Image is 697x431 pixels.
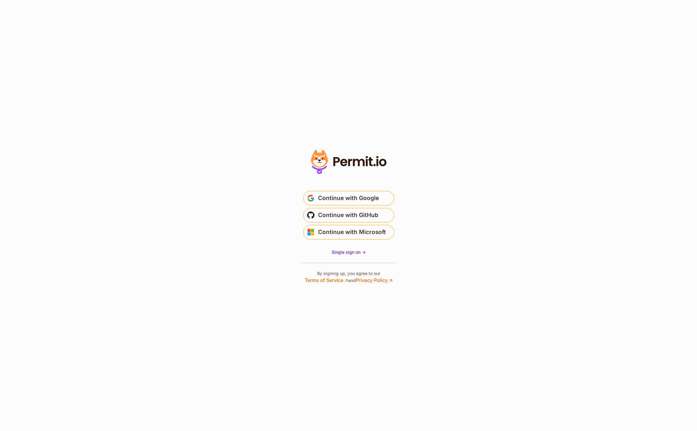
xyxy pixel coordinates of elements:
[303,225,394,239] button: Continue with Microsoft
[356,277,393,283] a: Privacy Policy ↗
[303,191,394,205] button: Continue with Google
[305,277,348,283] a: Terms of Service ↗
[305,270,393,284] p: By signing up, you agree to our and
[318,210,378,220] span: Continue with GitHub
[332,249,366,255] a: Single sign on ->
[318,193,379,203] span: Continue with Google
[318,227,386,237] span: Continue with Microsoft
[303,208,394,222] button: Continue with GitHub
[332,249,366,255] span: Single sign on ->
